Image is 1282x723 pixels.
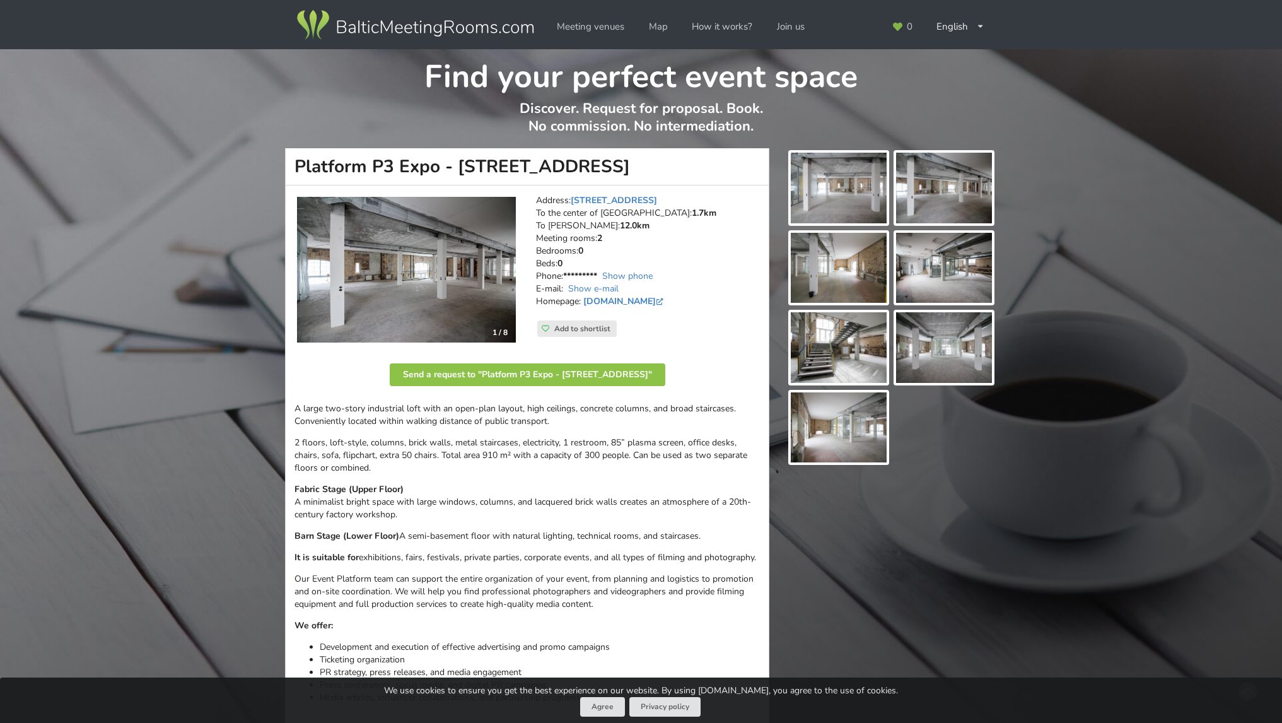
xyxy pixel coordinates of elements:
img: Baltic Meeting Rooms [294,8,536,43]
li: Ticketing organization [320,654,760,666]
img: Platform P3 Expo - Pūpolu iela 3 | Riga | Event place - gallery picture [791,312,887,383]
a: [DOMAIN_NAME] [583,295,666,307]
li: Development and execution of effective advertising and promo campaigns [320,641,760,654]
p: A semi-basement floor with natural lighting, technical rooms, and staircases. [294,530,760,543]
strong: 0 [578,245,583,257]
strong: 12.0km [620,220,650,232]
span: 0 [907,22,912,32]
div: English [928,15,993,39]
p: Our Event Platform team can support the entire organization of your event, from planning and logi... [294,573,760,611]
img: Platform P3 Expo - Pūpolu iela 3 | Riga | Event place - gallery picture [896,233,992,303]
li: PR strategy, press releases, and media engagement [320,666,760,679]
h1: Platform P3 Expo - [STREET_ADDRESS] [285,148,769,185]
img: Platform P3 Expo - Pūpolu iela 3 | Riga | Event place - gallery picture [896,153,992,223]
a: [STREET_ADDRESS] [571,194,657,206]
img: Platform P3 Expo - Pūpolu iela 3 | Riga | Event place - gallery picture [791,392,887,463]
p: 2 floors, loft-style, columns, brick walls, metal staircases, electricity, 1 restroom, 85” plasma... [294,437,760,474]
a: Map [640,15,677,39]
strong: 0 [557,257,562,269]
address: Address: To the center of [GEOGRAPHIC_DATA]: To [PERSON_NAME]: Meeting rooms: Bedrooms: Beds: Pho... [536,194,760,320]
p: A large two-story industrial loft with an open-plan layout, high ceilings, concrete columns, and ... [294,403,760,428]
p: A minimalist bright space with large windows, columns, and lacquered brick walls creates an atmos... [294,483,760,521]
strong: 2 [597,232,602,244]
span: exhibitions, fairs, festivals, private parties, corporate events, and all types of filming and ph... [294,551,756,563]
strong: 1.7km [692,207,716,219]
strong: It is suitable for [294,551,359,563]
span: Add to shortlist [554,324,610,334]
p: Discover. Request for proposal. Book. No commission. No intermediation. [286,100,996,148]
button: Send a request to "Platform P3 Expo - [STREET_ADDRESS]" [390,363,665,386]
a: Show phone [602,270,653,282]
img: Industrial-style space | Riga | Platform P3 Expo - Pūpolu iela 3 [297,197,516,343]
button: Agree [580,697,625,717]
strong: We offer: [294,620,333,632]
h1: Find your perfect event space [286,49,996,97]
strong: Barn Stage (Lower Floor) [294,530,399,542]
a: Industrial-style space | Riga | Platform P3 Expo - Pūpolu iela 3 1 / 8 [297,197,516,343]
img: Platform P3 Expo - Pūpolu iela 3 | Riga | Event place - gallery picture [791,233,887,303]
a: Show e-mail [568,283,619,295]
a: Privacy policy [629,697,701,717]
div: 1 / 8 [485,323,515,342]
a: How it works? [683,15,761,39]
strong: Fabric Stage (Upper Floor) [294,483,404,495]
a: Join us [768,15,813,39]
img: Platform P3 Expo - Pūpolu iela 3 | Riga | Event place - gallery picture [896,312,992,383]
a: Meeting venues [548,15,633,39]
img: Platform P3 Expo - Pūpolu iela 3 | Riga | Event place - gallery picture [791,153,887,223]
